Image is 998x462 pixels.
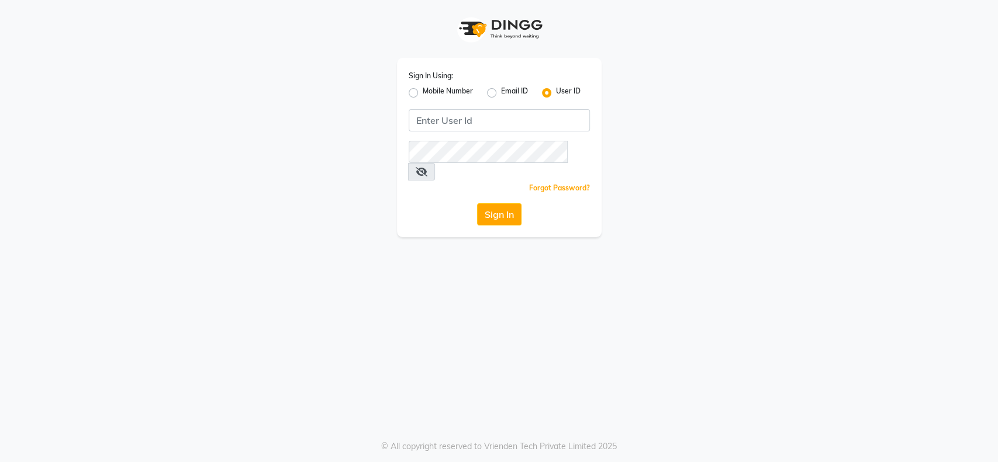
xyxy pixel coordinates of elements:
[409,109,590,131] input: Username
[453,12,546,46] img: logo1.svg
[477,203,522,225] button: Sign In
[501,86,528,100] label: Email ID
[409,71,453,81] label: Sign In Using:
[556,86,581,100] label: User ID
[423,86,473,100] label: Mobile Number
[529,183,590,192] a: Forgot Password?
[409,141,568,163] input: Username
